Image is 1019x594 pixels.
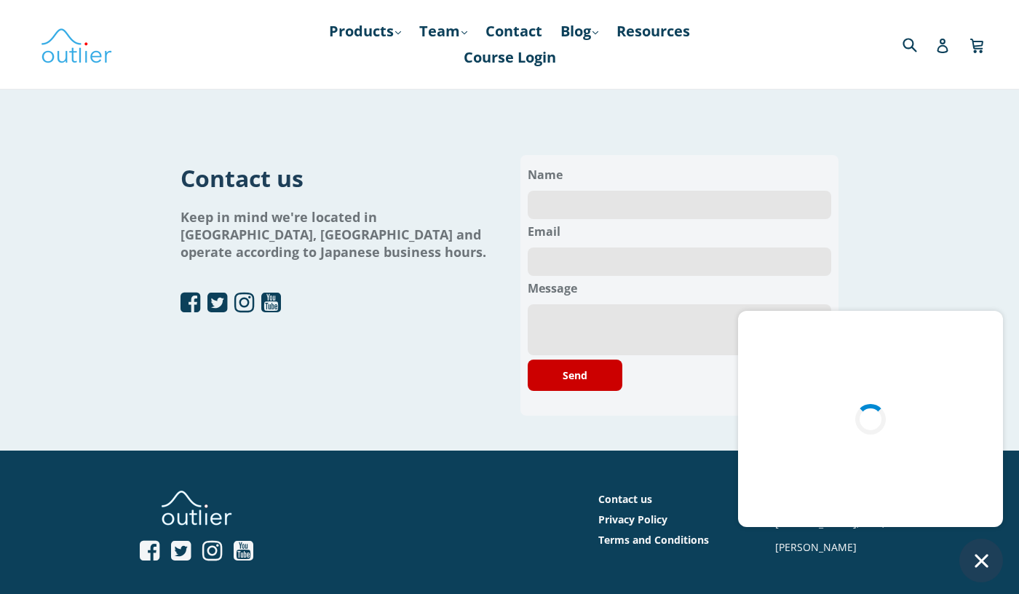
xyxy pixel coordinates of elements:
[322,18,408,44] a: Products
[528,219,831,244] label: Email
[553,18,606,44] a: Blog
[899,29,939,59] input: Search
[181,208,499,261] h1: Keep in mind we're located in [GEOGRAPHIC_DATA], [GEOGRAPHIC_DATA] and operate according to Japan...
[598,533,709,547] a: Terms and Conditions
[528,360,622,391] button: Send
[181,291,200,315] a: Open Facebook profile
[528,162,831,187] label: Name
[234,291,254,315] a: Open Instagram profile
[234,539,253,563] a: Open YouTube profile
[40,23,113,66] img: Outlier Linguistics
[412,18,475,44] a: Team
[171,539,191,563] a: Open Twitter profile
[478,18,550,44] a: Contact
[207,291,227,315] a: Open Twitter profile
[528,276,831,301] label: Message
[598,512,667,526] a: Privacy Policy
[181,162,499,194] h1: Contact us
[609,18,697,44] a: Resources
[734,311,1007,582] inbox-online-store-chat: Shopify online store chat
[598,492,652,506] a: Contact us
[140,539,159,563] a: Open Facebook profile
[456,44,563,71] a: Course Login
[261,291,281,315] a: Open YouTube profile
[202,539,222,563] a: Open Instagram profile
